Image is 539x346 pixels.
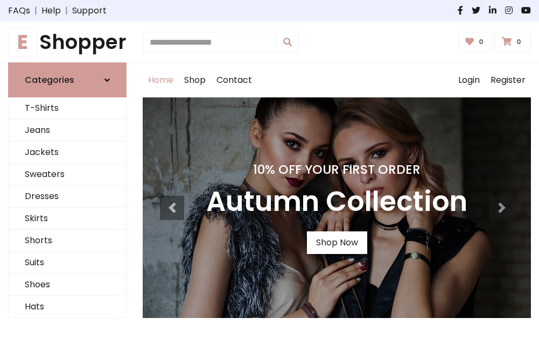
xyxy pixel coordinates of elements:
[25,75,74,85] h6: Categories
[30,4,41,17] span: |
[9,119,126,142] a: Jeans
[495,32,531,52] a: 0
[9,186,126,208] a: Dresses
[476,37,486,47] span: 0
[458,32,493,52] a: 0
[179,63,211,97] a: Shop
[8,4,30,17] a: FAQs
[8,30,127,54] a: EShopper
[41,4,61,17] a: Help
[453,63,485,97] a: Login
[211,63,257,97] a: Contact
[206,186,467,218] h3: Autumn Collection
[9,142,126,164] a: Jackets
[8,27,37,57] span: E
[9,274,126,296] a: Shoes
[485,63,531,97] a: Register
[9,252,126,274] a: Suits
[72,4,107,17] a: Support
[307,231,367,254] a: Shop Now
[9,164,126,186] a: Sweaters
[9,296,126,318] a: Hats
[514,37,524,47] span: 0
[9,97,126,119] a: T-Shirts
[206,162,467,177] h4: 10% Off Your First Order
[8,30,127,54] h1: Shopper
[143,63,179,97] a: Home
[9,208,126,230] a: Skirts
[61,4,72,17] span: |
[9,230,126,252] a: Shorts
[8,62,127,97] a: Categories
